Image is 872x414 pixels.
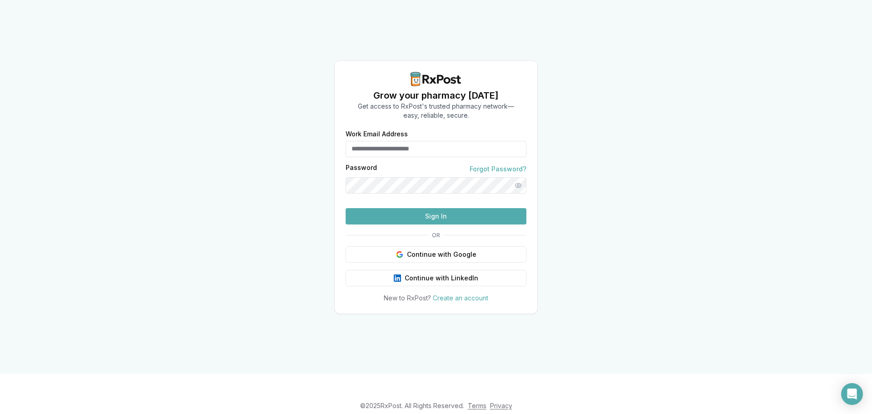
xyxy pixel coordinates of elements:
a: Privacy [490,402,512,409]
img: RxPost Logo [407,72,465,86]
button: Continue with Google [346,246,526,263]
button: Sign In [346,208,526,224]
div: Open Intercom Messenger [841,383,863,405]
label: Password [346,165,377,174]
button: Continue with LinkedIn [346,270,526,286]
label: Work Email Address [346,131,526,137]
a: Create an account [433,294,488,302]
button: Show password [510,177,526,194]
img: LinkedIn [394,274,401,282]
h1: Grow your pharmacy [DATE] [358,89,514,102]
span: New to RxPost? [384,294,431,302]
span: OR [428,232,444,239]
p: Get access to RxPost's trusted pharmacy network— easy, reliable, secure. [358,102,514,120]
img: Google [396,251,403,258]
a: Terms [468,402,486,409]
a: Forgot Password? [470,165,526,174]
